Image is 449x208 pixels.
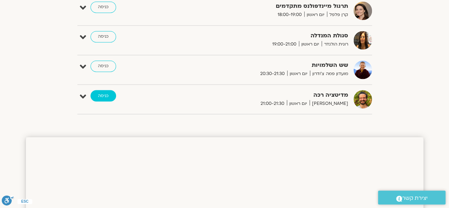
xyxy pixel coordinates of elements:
span: 18:00-19:00 [275,11,304,18]
strong: תרגול מיינדפולנס מתקדמים [174,1,348,11]
span: מועדון פמה צ'ודרון [310,70,348,78]
strong: סגולת המנדלה [174,31,348,41]
span: 20:30-21:30 [258,70,287,78]
span: יום ראשון [287,70,310,78]
a: יצירת קשר [378,191,445,204]
span: קרן פלפל [327,11,348,18]
a: כניסה [91,31,116,42]
span: 19:00-21:00 [270,41,299,48]
span: יום ראשון [299,41,322,48]
span: 21:00-21:30 [258,100,287,107]
a: כניסה [91,90,116,101]
strong: שש השלמויות [174,60,348,70]
span: רונית הולנדר [322,41,348,48]
span: [PERSON_NAME] [310,100,348,107]
a: כניסה [91,60,116,72]
a: כניסה [91,1,116,13]
span: יום ראשון [287,100,310,107]
span: יום ראשון [304,11,327,18]
span: יצירת קשר [402,193,428,203]
strong: מדיטציה רכה [174,90,348,100]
